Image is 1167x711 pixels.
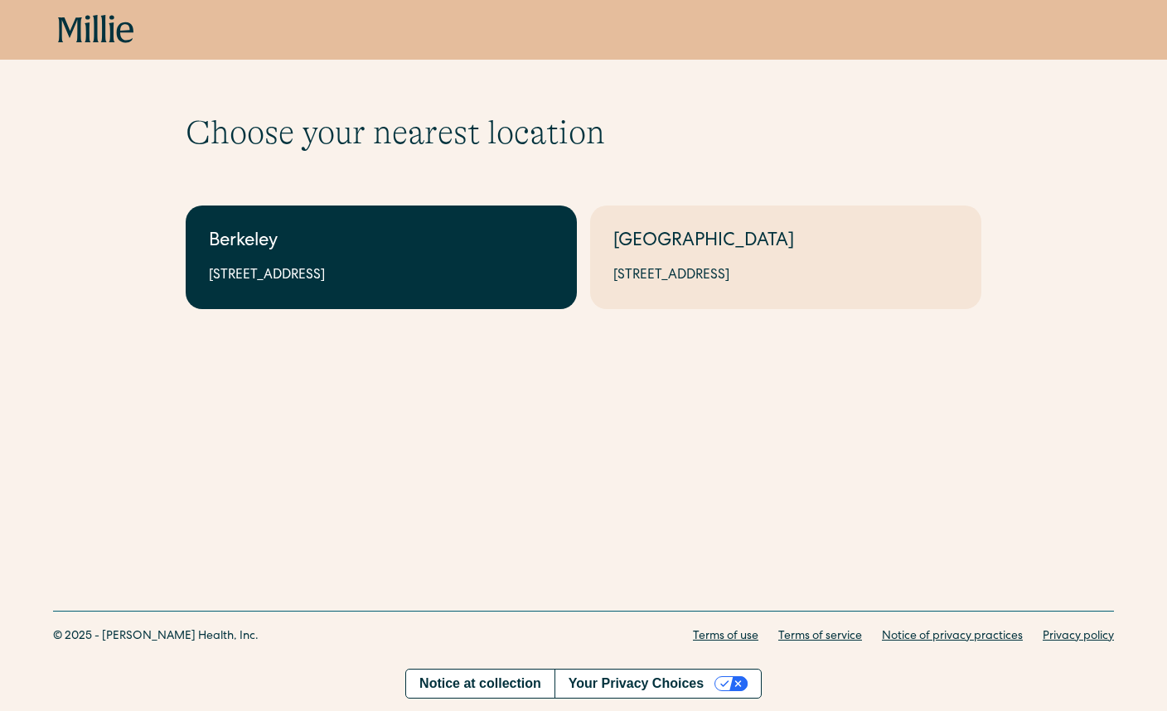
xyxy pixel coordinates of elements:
[882,628,1023,646] a: Notice of privacy practices
[554,670,761,698] button: Your Privacy Choices
[406,670,554,698] a: Notice at collection
[53,628,259,646] div: © 2025 - [PERSON_NAME] Health, Inc.
[613,266,958,286] div: [STREET_ADDRESS]
[613,229,958,256] div: [GEOGRAPHIC_DATA]
[590,206,981,309] a: [GEOGRAPHIC_DATA][STREET_ADDRESS]
[778,628,862,646] a: Terms of service
[693,628,758,646] a: Terms of use
[209,229,554,256] div: Berkeley
[186,206,577,309] a: Berkeley[STREET_ADDRESS]
[1043,628,1114,646] a: Privacy policy
[209,266,554,286] div: [STREET_ADDRESS]
[186,113,981,152] h1: Choose your nearest location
